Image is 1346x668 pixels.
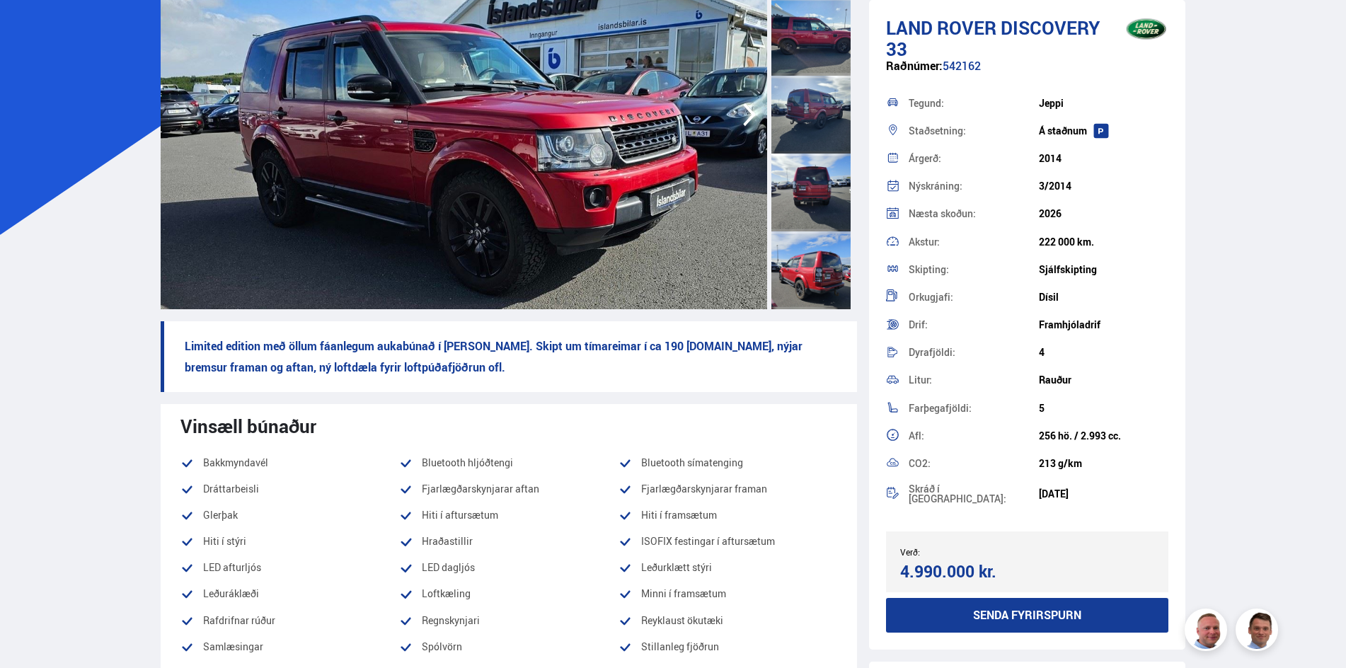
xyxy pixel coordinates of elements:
[180,559,399,576] li: LED afturljós
[1039,403,1168,414] div: 5
[1039,125,1168,137] div: Á staðnum
[399,454,618,471] li: Bluetooth hljóðtengi
[886,58,943,74] span: Raðnúmer:
[1039,98,1168,109] div: Jeppi
[1238,611,1280,653] img: FbJEzSuNWCJXmdc-.webp
[399,638,618,655] li: Spólvörn
[909,98,1038,108] div: Tegund:
[180,585,399,602] li: Leðuráklæði
[180,612,399,629] li: Rafdrifnar rúður
[1039,319,1168,330] div: Framhjóladrif
[399,585,618,602] li: Loftkæling
[619,480,837,497] li: Fjarlægðarskynjarar framan
[909,459,1038,468] div: CO2:
[909,292,1038,302] div: Orkugjafi:
[1039,458,1168,469] div: 213 g/km
[399,612,618,629] li: Regnskynjari
[619,585,837,602] li: Minni í framsætum
[900,547,1027,557] div: Verð:
[1039,488,1168,500] div: [DATE]
[1039,347,1168,358] div: 4
[619,454,837,471] li: Bluetooth símatenging
[886,15,996,40] span: Land Rover
[909,265,1038,275] div: Skipting:
[180,533,399,550] li: Hiti í stýri
[11,6,54,48] button: Opna LiveChat spjallviðmót
[909,375,1038,385] div: Litur:
[399,507,618,524] li: Hiti í aftursætum
[909,154,1038,163] div: Árgerð:
[886,598,1168,633] button: Senda fyrirspurn
[180,638,399,655] li: Samlæsingar
[180,480,399,497] li: Dráttarbeisli
[909,320,1038,330] div: Drif:
[619,533,837,550] li: ISOFIX festingar í aftursætum
[909,403,1038,413] div: Farþegafjöldi:
[909,181,1038,191] div: Nýskráning:
[619,612,837,629] li: Reyklaust ökutæki
[886,59,1168,87] div: 542162
[399,480,618,497] li: Fjarlægðarskynjarar aftan
[1039,208,1168,219] div: 2026
[180,415,837,437] div: Vinsæll búnaður
[909,347,1038,357] div: Dyrafjöldi:
[1118,7,1175,51] img: brand logo
[619,507,837,524] li: Hiti í framsætum
[886,15,1100,62] span: Discovery 33
[1039,236,1168,248] div: 222 000 km.
[909,237,1038,247] div: Akstur:
[900,562,1023,581] div: 4.990.000 kr.
[399,559,618,576] li: LED dagljós
[909,209,1038,219] div: Næsta skoðun:
[1039,430,1168,442] div: 256 hö. / 2.993 cc.
[909,431,1038,441] div: Afl:
[909,484,1038,504] div: Skráð í [GEOGRAPHIC_DATA]:
[1039,292,1168,303] div: Dísil
[399,533,618,550] li: Hraðastillir
[619,638,837,655] li: Stillanleg fjöðrun
[1039,180,1168,192] div: 3/2014
[1039,153,1168,164] div: 2014
[1039,264,1168,275] div: Sjálfskipting
[180,507,399,524] li: Glerþak
[180,454,399,471] li: Bakkmyndavél
[161,321,857,392] p: Limited edition með öllum fáanlegum aukabúnað í [PERSON_NAME]. Skipt um tímareimar í ca 190 [DOMA...
[1187,611,1229,653] img: siFngHWaQ9KaOqBr.png
[1039,374,1168,386] div: Rauður
[909,126,1038,136] div: Staðsetning:
[619,559,837,576] li: Leðurklætt stýri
